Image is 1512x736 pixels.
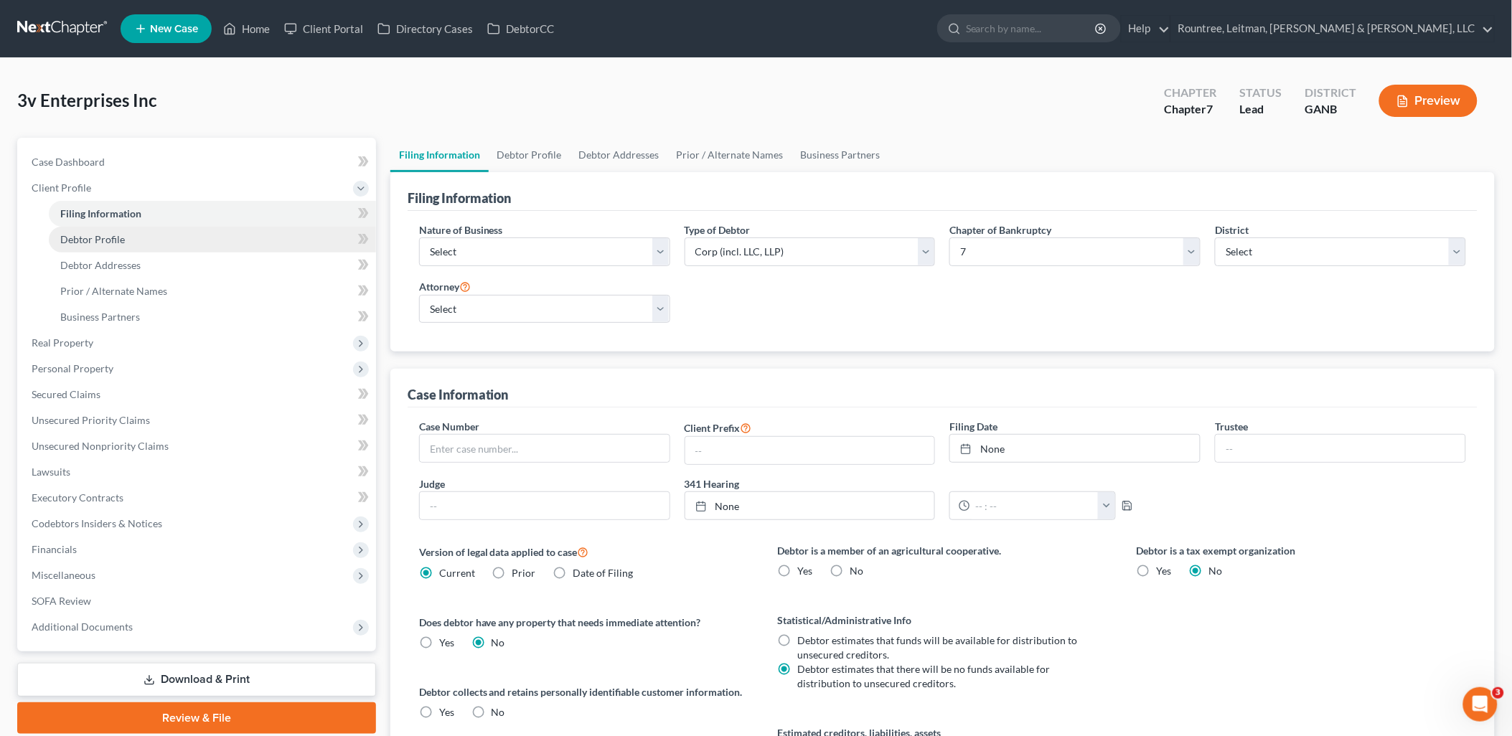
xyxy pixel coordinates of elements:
[32,388,100,400] span: Secured Claims
[20,485,376,511] a: Executory Contracts
[1379,85,1478,117] button: Preview
[420,492,670,519] input: --
[60,207,141,220] span: Filing Information
[32,595,91,607] span: SOFA Review
[685,222,751,237] label: Type of Debtor
[668,138,792,172] a: Prior / Alternate Names
[798,634,1078,661] span: Debtor estimates that funds will be available for distribution to unsecured creditors.
[49,253,376,278] a: Debtor Addresses
[419,476,445,491] label: Judge
[17,702,376,734] a: Review & File
[150,24,198,34] span: New Case
[1171,16,1494,42] a: Rountree, Leitman, [PERSON_NAME] & [PERSON_NAME], LLC
[1239,101,1282,118] div: Lead
[17,663,376,697] a: Download & Print
[32,543,77,555] span: Financials
[20,459,376,485] a: Lawsuits
[419,543,749,560] label: Version of legal data applied to case
[492,636,505,648] span: No
[20,149,376,175] a: Case Dashboard
[32,362,113,374] span: Personal Property
[512,567,536,579] span: Prior
[32,491,123,504] span: Executory Contracts
[49,201,376,227] a: Filing Information
[60,311,140,323] span: Business Partners
[370,16,480,42] a: Directory Cases
[949,419,997,434] label: Filing Date
[32,440,169,452] span: Unsecured Nonpriority Claims
[439,706,454,718] span: Yes
[480,16,561,42] a: DebtorCC
[49,278,376,304] a: Prior / Alternate Names
[277,16,370,42] a: Client Portal
[850,565,864,577] span: No
[1122,16,1170,42] a: Help
[32,336,93,349] span: Real Property
[1305,101,1356,118] div: GANB
[60,285,167,297] span: Prior / Alternate Names
[49,304,376,330] a: Business Partners
[1164,101,1216,118] div: Chapter
[216,16,277,42] a: Home
[17,90,156,110] span: 3v Enterprises Inc
[32,156,105,168] span: Case Dashboard
[60,259,141,271] span: Debtor Addresses
[408,189,512,207] div: Filing Information
[778,613,1108,628] label: Statistical/Administrative Info
[60,233,125,245] span: Debtor Profile
[677,476,1208,491] label: 341 Hearing
[492,706,505,718] span: No
[390,138,489,172] a: Filing Information
[685,437,935,464] input: --
[792,138,889,172] a: Business Partners
[1215,419,1248,434] label: Trustee
[798,663,1051,689] span: Debtor estimates that there will be no funds available for distribution to unsecured creditors.
[1239,85,1282,101] div: Status
[419,419,479,434] label: Case Number
[1156,565,1171,577] span: Yes
[20,433,376,459] a: Unsecured Nonpriority Claims
[966,15,1097,42] input: Search by name...
[1463,687,1498,722] iframe: Intercom live chat
[573,567,634,579] span: Date of Filing
[798,565,813,577] span: Yes
[419,615,749,630] label: Does debtor have any property that needs immediate attention?
[685,492,935,519] a: None
[1206,102,1213,115] span: 7
[32,181,91,194] span: Client Profile
[949,222,1051,237] label: Chapter of Bankruptcy
[1493,687,1504,699] span: 3
[32,414,150,426] span: Unsecured Priority Claims
[970,492,1099,519] input: -- : --
[49,227,376,253] a: Debtor Profile
[489,138,570,172] a: Debtor Profile
[20,407,376,433] a: Unsecured Priority Claims
[419,278,471,295] label: Attorney
[1164,85,1216,101] div: Chapter
[32,569,95,581] span: Miscellaneous
[1305,85,1356,101] div: District
[685,419,752,436] label: Client Prefix
[20,382,376,407] a: Secured Claims
[439,636,454,648] span: Yes
[950,435,1200,462] a: None
[1216,435,1465,462] input: --
[419,222,503,237] label: Nature of Business
[1208,565,1222,577] span: No
[408,386,509,403] div: Case Information
[778,543,1108,558] label: Debtor is a member of an agricultural cooperative.
[439,567,475,579] span: Current
[570,138,668,172] a: Debtor Addresses
[1136,543,1466,558] label: Debtor is a tax exempt organization
[419,684,749,699] label: Debtor collects and retains personally identifiable customer information.
[32,621,133,633] span: Additional Documents
[1215,222,1249,237] label: District
[420,435,670,462] input: Enter case number...
[32,466,70,478] span: Lawsuits
[32,517,162,529] span: Codebtors Insiders & Notices
[20,588,376,614] a: SOFA Review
